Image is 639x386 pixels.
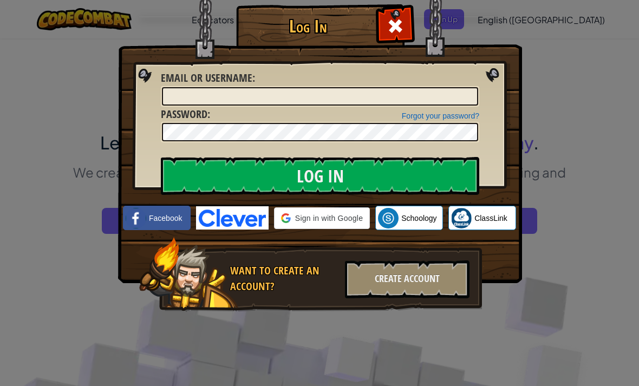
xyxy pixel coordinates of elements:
[161,70,255,86] label: :
[378,208,399,228] img: schoology.png
[230,263,338,294] div: Want to create an account?
[161,157,479,195] input: Log In
[161,70,252,85] span: Email or Username
[161,107,210,122] label: :
[345,260,470,298] div: Create Account
[196,206,269,230] img: clever-logo-blue.png
[239,17,377,36] h1: Log In
[401,213,436,224] span: Schoology
[161,107,207,121] span: Password
[295,213,363,224] span: Sign in with Google
[126,208,146,228] img: facebook_small.png
[474,213,507,224] span: ClassLink
[274,207,370,229] div: Sign in with Google
[451,208,472,228] img: classlink-logo-small.png
[149,213,182,224] span: Facebook
[402,112,479,120] a: Forgot your password?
